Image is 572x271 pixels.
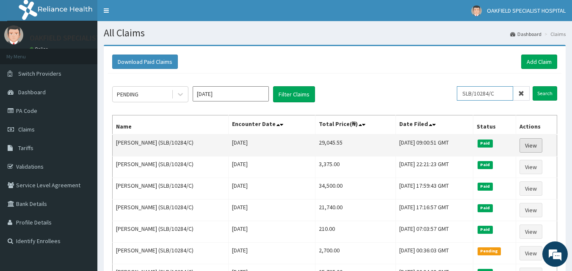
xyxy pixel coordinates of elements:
div: PENDING [117,90,138,99]
td: [DATE] [228,221,315,243]
th: Encounter Date [228,115,315,135]
td: [PERSON_NAME] (SLB/10284/C) [113,178,229,200]
button: Filter Claims [273,86,315,102]
th: Total Price(₦) [315,115,395,135]
td: [DATE] 00:36:03 GMT [395,243,473,264]
span: Claims [18,126,35,133]
a: View [519,181,542,196]
td: [DATE] 17:59:43 GMT [395,178,473,200]
td: [DATE] [228,156,315,178]
td: [PERSON_NAME] (SLB/10284/C) [113,156,229,178]
td: [DATE] 09:00:51 GMT [395,134,473,156]
th: Actions [516,115,557,135]
textarea: Type your message and hit 'Enter' [4,181,161,211]
a: Online [30,46,50,52]
img: d_794563401_company_1708531726252_794563401 [16,42,34,63]
td: 29,045.55 [315,134,395,156]
a: View [519,203,542,217]
td: [PERSON_NAME] (SLB/10284/C) [113,200,229,221]
button: Download Paid Claims [112,55,178,69]
span: Paid [478,226,493,233]
a: View [519,160,542,174]
span: Paid [478,183,493,190]
div: Chat with us now [44,47,142,58]
td: 3,375.00 [315,156,395,178]
input: Search by HMO ID [457,86,513,101]
th: Date Filed [395,115,473,135]
span: OAKFIELD SPECIALIST HOSPITAL [487,7,566,14]
a: View [519,246,542,260]
span: Paid [478,140,493,147]
p: OAKFIELD SPECIALIST HOSPITAL [30,34,135,42]
td: 34,500.00 [315,178,395,200]
a: Dashboard [510,30,542,38]
td: [DATE] 22:21:23 GMT [395,156,473,178]
span: Switch Providers [18,70,61,77]
td: 2,700.00 [315,243,395,264]
span: Paid [478,161,493,169]
li: Claims [542,30,566,38]
td: [DATE] [228,200,315,221]
span: Tariffs [18,144,33,152]
th: Status [473,115,516,135]
td: [PERSON_NAME] (SLB/10284/C) [113,243,229,264]
a: View [519,224,542,239]
a: Add Claim [521,55,557,69]
span: Pending [478,247,501,255]
td: 21,740.00 [315,200,395,221]
img: User Image [471,5,482,16]
td: 210.00 [315,221,395,243]
td: [PERSON_NAME] (SLB/10284/C) [113,134,229,156]
img: User Image [4,25,23,44]
td: [DATE] [228,243,315,264]
td: [DATE] 07:03:57 GMT [395,221,473,243]
div: Minimize live chat window [139,4,159,25]
input: Search [533,86,557,101]
td: [DATE] 17:16:57 GMT [395,200,473,221]
td: [DATE] [228,178,315,200]
span: We're online! [49,82,117,167]
input: Select Month and Year [193,86,269,101]
h1: All Claims [104,27,566,38]
td: [DATE] [228,134,315,156]
a: View [519,138,542,153]
span: Dashboard [18,88,46,96]
span: Paid [478,204,493,212]
th: Name [113,115,229,135]
td: [PERSON_NAME] (SLB/10284/C) [113,221,229,243]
